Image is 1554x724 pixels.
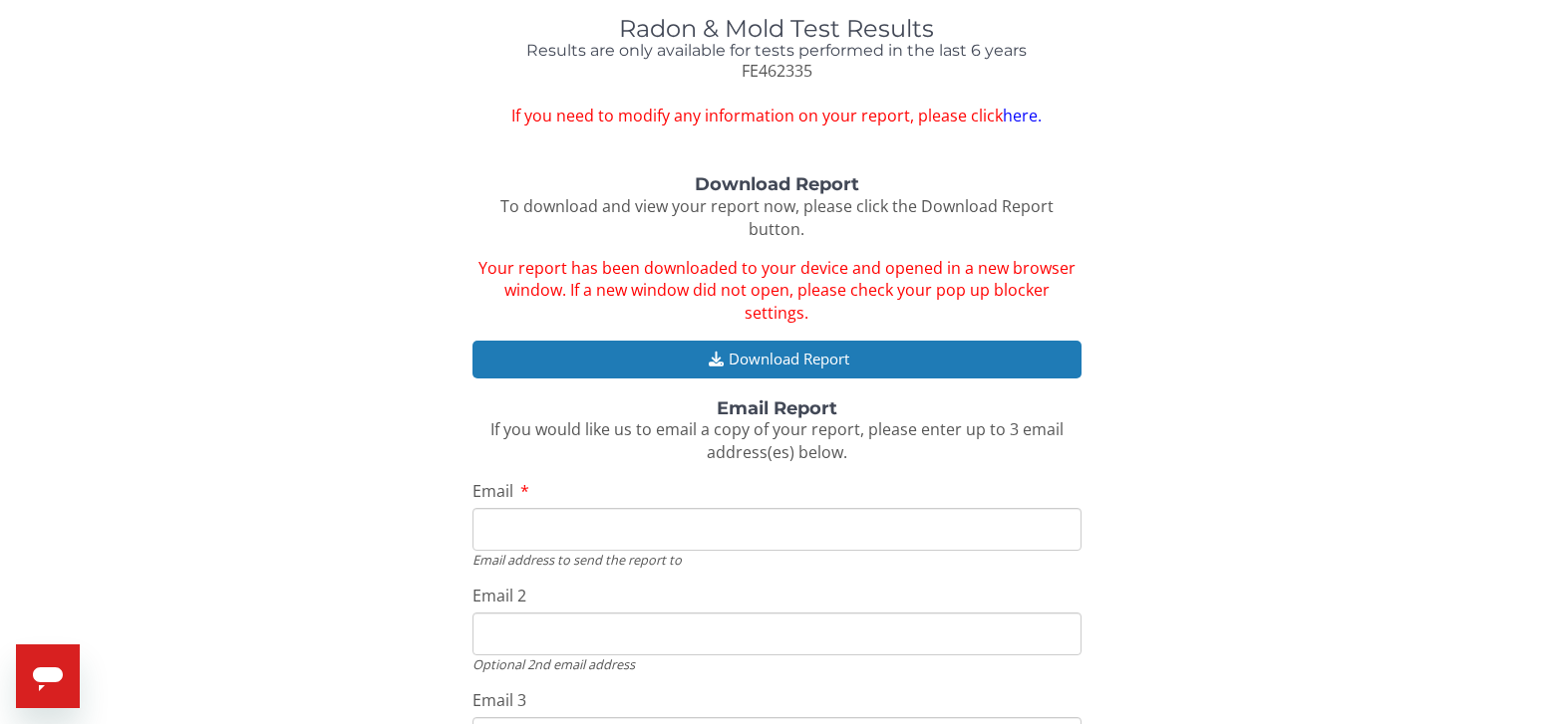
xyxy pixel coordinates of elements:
h1: Radon & Mold Test Results [472,16,1083,42]
span: Email 3 [472,689,526,711]
h4: Results are only available for tests performed in the last 6 years [472,42,1083,60]
span: To download and view your report now, please click the Download Report button. [500,195,1054,240]
span: Your report has been downloaded to your device and opened in a new browser window. If a new windo... [478,257,1076,325]
strong: Download Report [695,173,859,195]
span: Email [472,480,513,502]
span: If you need to modify any information on your report, please click [472,105,1083,127]
span: Email 2 [472,585,526,606]
span: If you would like us to email a copy of your report, please enter up to 3 email address(es) below. [490,418,1064,463]
div: Optional 2nd email address [472,655,1083,673]
div: Email address to send the report to [472,551,1083,569]
span: FE462335 [742,60,812,82]
button: Download Report [472,341,1083,377]
iframe: Button to launch messaging window, conversation in progress [16,644,80,708]
a: here. [1003,105,1042,126]
strong: Email Report [717,397,837,419]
